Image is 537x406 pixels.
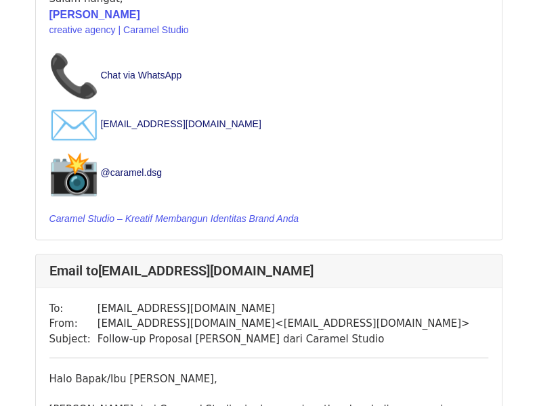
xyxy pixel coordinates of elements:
[49,332,98,347] td: Subject:
[49,24,189,35] span: creative agency | Caramel Studio
[49,51,98,100] img: 📞
[49,149,98,198] img: 📸
[49,9,140,20] strong: [PERSON_NAME]
[100,118,261,129] a: [EMAIL_ADDRESS][DOMAIN_NAME]
[49,316,98,332] td: From:
[98,332,470,347] td: Follow-up Proposal [PERSON_NAME] dari Caramel Studio
[49,100,98,149] img: ✉️
[469,341,537,406] iframe: Chat Widget
[100,69,181,80] a: Chat via WhatsApp
[100,166,161,177] a: @caramel.dsg
[49,301,98,317] td: To:
[98,301,470,317] td: [EMAIL_ADDRESS][DOMAIN_NAME]
[49,263,488,279] h4: Email to [EMAIL_ADDRESS][DOMAIN_NAME]
[98,316,470,332] td: [EMAIL_ADDRESS][DOMAIN_NAME] < [EMAIL_ADDRESS][DOMAIN_NAME] >
[49,213,299,224] em: Caramel Studio – Kreatif Membangun Identitas Brand Anda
